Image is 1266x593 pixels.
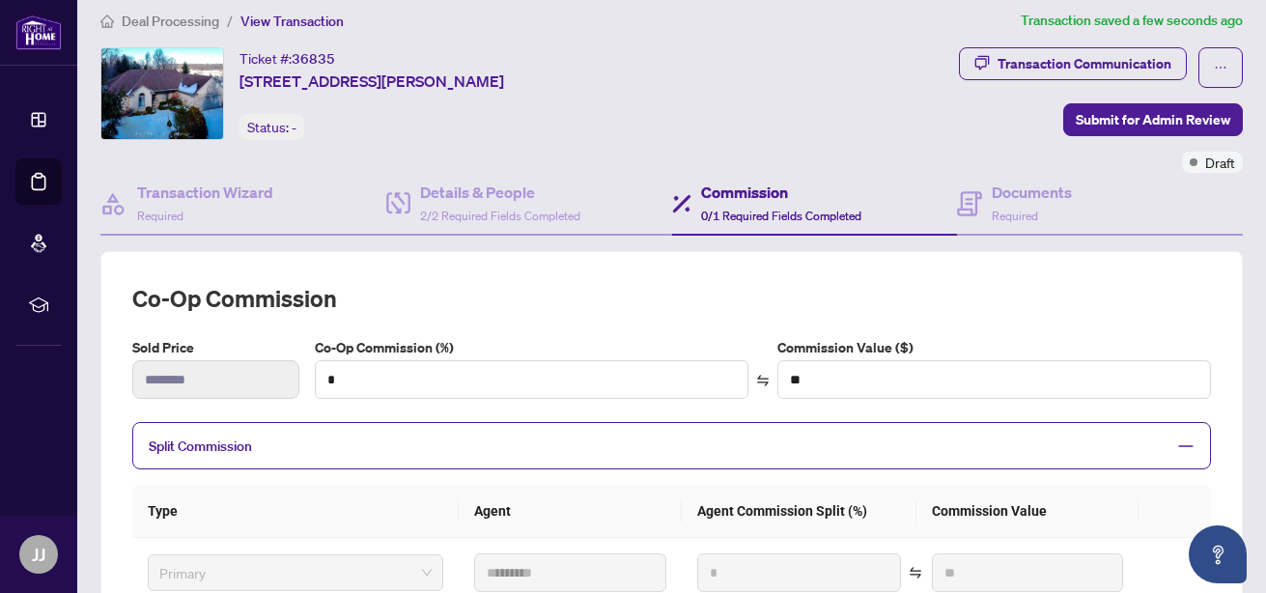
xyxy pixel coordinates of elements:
div: Transaction Communication [998,48,1171,79]
th: Type [132,485,459,538]
span: View Transaction [240,13,344,30]
li: / [227,10,233,32]
div: Split Commission [132,422,1211,469]
div: Status: [239,114,304,140]
span: Deal Processing [122,13,219,30]
h4: Documents [992,181,1072,204]
span: Required [992,209,1038,223]
article: Transaction saved a few seconds ago [1021,10,1243,32]
span: swap [756,374,770,387]
th: Agent [459,485,682,538]
button: Transaction Communication [959,47,1187,80]
span: Primary [159,558,432,587]
h4: Transaction Wizard [137,181,273,204]
div: Ticket #: [239,47,335,70]
span: Draft [1205,152,1235,173]
h4: Details & People [420,181,580,204]
span: - [292,119,296,136]
span: 0/1 Required Fields Completed [701,209,861,223]
span: Submit for Admin Review [1076,104,1230,135]
h4: Commission [701,181,861,204]
label: Sold Price [132,337,299,358]
th: Agent Commission Split (%) [682,485,916,538]
span: Required [137,209,183,223]
button: Submit for Admin Review [1063,103,1243,136]
img: IMG-X12147176_1.jpg [101,48,223,139]
span: 36835 [292,50,335,68]
label: Co-Op Commission (%) [315,337,748,358]
span: swap [909,566,922,579]
img: logo [15,14,62,50]
span: ellipsis [1214,61,1227,74]
button: Open asap [1189,525,1247,583]
span: minus [1177,438,1195,455]
span: 2/2 Required Fields Completed [420,209,580,223]
th: Commission Value [916,485,1139,538]
span: JJ [32,541,45,568]
label: Commission Value ($) [777,337,1211,358]
span: home [100,14,114,28]
span: [STREET_ADDRESS][PERSON_NAME] [239,70,504,93]
h2: Co-op Commission [132,283,1211,314]
span: Split Commission [149,438,252,455]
